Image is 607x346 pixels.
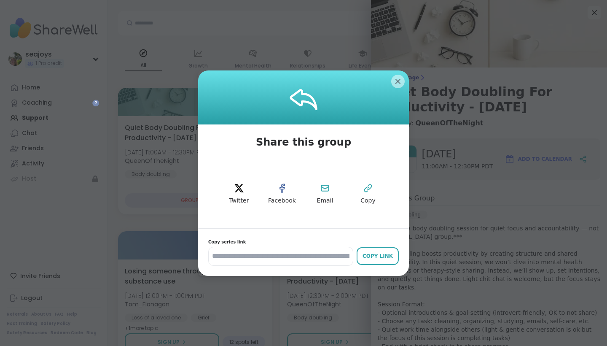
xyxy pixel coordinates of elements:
span: Twitter [229,197,249,205]
iframe: Spotlight [92,100,99,106]
span: Copy series link [208,239,399,245]
button: twitter [220,175,258,213]
span: Facebook [268,197,296,205]
button: Facebook [263,175,301,213]
button: Copy [349,175,387,213]
button: facebook [263,175,301,213]
span: Share this group [246,124,361,160]
span: Copy [360,197,376,205]
button: Email [306,175,344,213]
button: Twitter [220,175,258,213]
div: Copy Link [361,252,395,260]
button: Copy Link [357,247,399,265]
span: Email [317,197,333,205]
